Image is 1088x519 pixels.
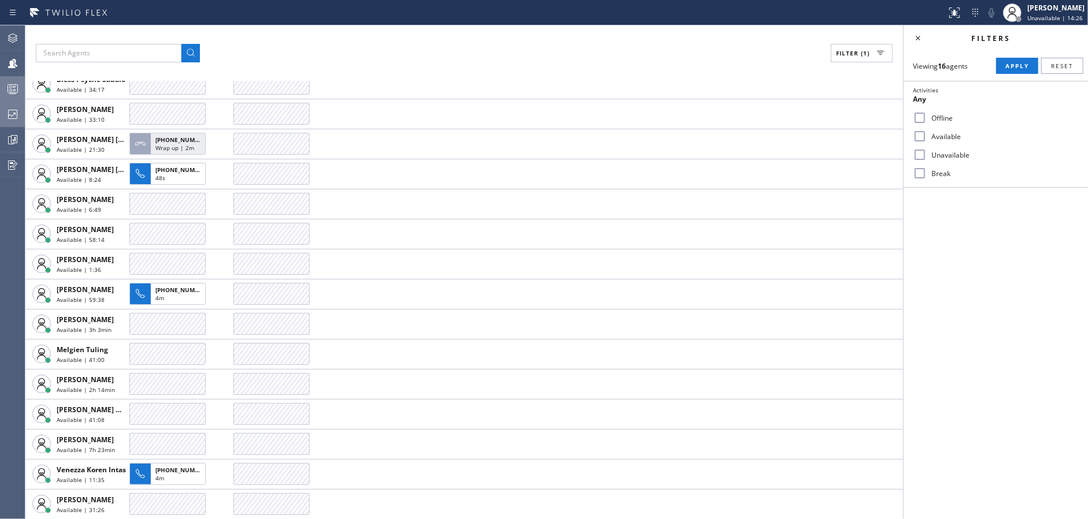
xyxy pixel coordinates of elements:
[1041,58,1083,74] button: Reset
[1005,62,1029,70] span: Apply
[57,326,112,334] span: Available | 3h 3min
[996,58,1038,74] button: Apply
[57,135,173,144] span: [PERSON_NAME] [PERSON_NAME]
[831,44,893,62] button: Filter (1)
[1051,62,1074,70] span: Reset
[57,115,105,124] span: Available | 33:10
[57,206,101,214] span: Available | 6:49
[972,33,1011,43] span: Filters
[927,150,1079,160] label: Unavailable
[927,169,1079,178] label: Break
[57,266,101,274] span: Available | 1:36
[927,113,1079,123] label: Offline
[57,255,114,264] span: [PERSON_NAME]
[57,285,114,294] span: [PERSON_NAME]
[836,49,870,57] span: Filter (1)
[57,315,114,324] span: [PERSON_NAME]
[1027,3,1085,13] div: [PERSON_NAME]
[57,416,105,424] span: Available | 41:08
[57,236,105,244] span: Available | 58:14
[57,386,115,394] span: Available | 2h 14min
[57,195,114,204] span: [PERSON_NAME]
[155,294,164,302] span: 4m
[57,145,105,154] span: Available | 21:30
[57,104,114,114] span: [PERSON_NAME]
[155,144,194,152] span: Wrap up | 2m
[129,460,209,488] button: [PHONE_NUMBER]4m
[57,225,114,234] span: [PERSON_NAME]
[155,474,164,482] span: 4m
[129,279,209,308] button: [PHONE_NUMBER]4m
[57,296,105,304] span: Available | 59:38
[57,476,105,484] span: Available | 11:35
[57,495,114,505] span: [PERSON_NAME]
[57,446,115,454] span: Available | 7h 23min
[938,61,946,71] strong: 16
[927,132,1079,141] label: Available
[57,176,101,184] span: Available | 8:24
[913,94,926,104] span: Any
[57,405,144,415] span: [PERSON_NAME] Guingos
[57,85,105,94] span: Available | 34:17
[57,345,108,354] span: Melgien Tuling
[57,506,105,514] span: Available | 31:26
[1027,14,1083,22] span: Unavailable | 14:26
[155,174,165,182] span: 48s
[57,165,193,174] span: [PERSON_NAME] [PERSON_NAME] Dahil
[129,129,209,158] button: [PHONE_NUMBER]Wrap up | 2m
[57,465,126,475] span: Venezza Koren Intas
[155,136,208,144] span: [PHONE_NUMBER]
[57,435,114,445] span: [PERSON_NAME]
[57,375,114,384] span: [PERSON_NAME]
[155,286,208,294] span: [PHONE_NUMBER]
[155,466,208,474] span: [PHONE_NUMBER]
[983,5,1000,21] button: Mute
[36,44,181,62] input: Search Agents
[155,166,208,174] span: [PHONE_NUMBER]
[129,159,209,188] button: [PHONE_NUMBER]48s
[913,61,968,71] span: Viewing agents
[913,86,1079,94] div: Activities
[57,356,105,364] span: Available | 41:00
